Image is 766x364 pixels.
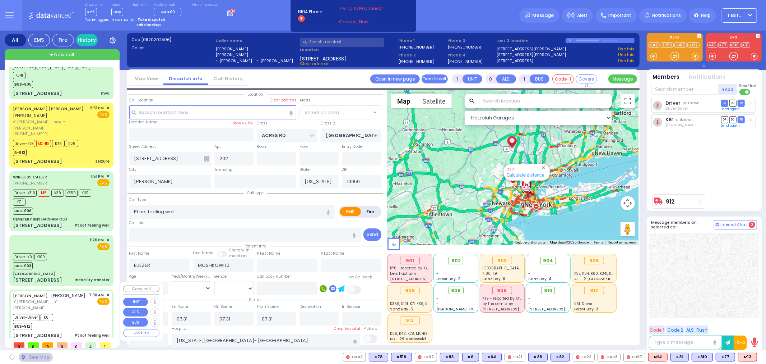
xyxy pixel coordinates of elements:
[719,84,737,95] button: +Add
[721,100,728,106] span: DR
[300,167,310,173] label: State
[575,271,625,276] span: K37, K64, K60, K341, K56, K83
[57,342,68,348] span: 0
[66,140,78,147] span: K26
[13,323,32,330] span: BUS-912
[649,326,665,335] button: Code 1
[507,172,544,178] a: Calculate distance
[300,61,330,67] span: Clear address
[390,331,428,336] span: K26, K48, K78, MCH19
[447,59,483,64] label: [PHONE_NUMBER]
[551,353,570,361] div: K82
[97,111,110,118] span: EMS
[101,91,110,96] div: mva
[361,207,381,216] label: Fire
[528,271,530,276] span: -
[492,257,512,265] div: 903
[440,353,459,361] div: K83
[123,308,148,317] button: ALS
[721,222,747,227] span: Internal Chat
[482,353,502,361] div: K64
[544,287,552,294] span: 910
[321,120,335,126] label: Cross 2
[106,237,110,243] span: ✕
[482,306,550,312] span: [STREET_ADDRESS][PERSON_NAME]
[13,190,37,197] span: Driver-K310
[576,355,580,359] img: red-radio-icon.svg
[229,247,250,253] small: Share with
[528,265,530,271] span: -
[300,55,346,61] span: [STREET_ADDRESS]
[363,228,381,241] button: Send
[163,75,208,82] a: Dispatch info
[369,353,388,361] div: K78
[13,253,33,260] span: Driver-K9
[528,306,596,312] span: [STREET_ADDRESS][PERSON_NAME]
[13,217,67,222] div: CEMETERY BEIS HACHAIM OLD
[447,44,483,50] label: [PHONE_NUMBER]
[343,353,366,361] div: CAR2
[111,8,123,16] span: Bay
[739,88,751,96] label: Turn off text
[321,251,344,256] label: P Last Name
[701,12,711,19] span: Help
[649,42,660,48] a: KJFD
[42,342,53,348] span: 0
[721,116,728,123] span: DR
[729,100,737,106] span: SO
[305,109,339,116] span: Select an area
[521,185,532,194] div: 912
[13,90,62,97] div: [STREET_ADDRESS]
[13,158,62,165] div: [STREET_ADDRESS]
[577,12,588,19] span: Alert
[398,38,445,44] span: Phone 1
[400,317,420,324] div: 913
[257,144,268,150] label: Room
[89,292,104,298] span: 7:30 AM
[13,81,33,88] span: BUS-905
[91,174,104,179] span: 1:51 PM
[575,301,593,306] span: K61, Driver
[400,257,420,265] div: 901
[300,304,321,310] label: Destination
[665,100,681,106] a: Driver
[497,52,566,58] a: [STREET_ADDRESS][PERSON_NAME]
[76,34,98,46] a: History
[129,97,154,103] label: Call Location
[347,274,372,280] label: Use Callback
[739,83,757,88] span: Send text
[389,236,413,245] img: Google
[95,159,110,164] div: seizure
[551,353,570,361] div: BLS
[482,353,502,361] div: BLS
[543,257,553,264] span: 904
[540,164,547,171] button: Close
[131,3,148,7] label: Night unit
[463,74,482,83] button: UNIT
[436,306,479,312] span: [PERSON_NAME] Farm
[270,97,296,103] label: Clear address
[131,37,213,43] label: Cad:
[19,353,52,362] div: See map
[496,74,516,83] button: ALS
[447,38,494,44] span: Phone 3
[440,353,459,361] div: BLS
[478,94,612,108] input: Search location
[749,222,755,228] span: 0
[621,222,635,236] button: Drag Pegman onto the map to open Street View
[214,304,232,310] label: On Scene
[398,52,445,58] span: Phone 2
[13,140,35,147] span: Driver-K78
[257,304,279,310] label: From Scene
[257,120,270,126] label: Cross 1
[528,353,548,361] div: K38
[390,265,431,271] span: KY6 - reported by KY71
[685,326,709,335] button: ALS-Rush
[100,342,111,348] span: 1
[129,251,150,256] label: First Name
[575,306,599,312] span: Forest Bay-3
[689,73,726,81] button: Notifications
[436,265,438,271] span: -
[436,296,438,301] span: -
[507,167,514,172] a: 912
